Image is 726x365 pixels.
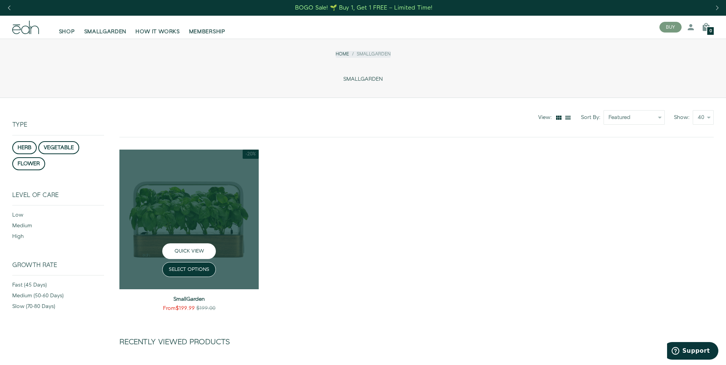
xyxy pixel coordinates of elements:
[135,28,179,36] span: HOW IT WORKS
[38,141,79,154] button: vegetable
[189,28,225,36] span: MEMBERSHIP
[119,338,692,347] h3: Recently Viewed Products
[131,19,184,36] a: HOW IT WORKS
[184,19,230,36] a: MEMBERSHIP
[12,211,104,222] div: low
[659,22,682,33] button: BUY
[84,28,127,36] span: SMALLGARDEN
[12,157,45,170] button: flower
[12,192,104,205] div: Level of Care
[12,233,104,243] div: high
[119,295,259,303] a: SmallGarden
[12,292,104,303] div: medium (50-60 days)
[12,303,104,313] div: slow (70-80 days)
[12,222,104,233] div: medium
[12,141,37,154] button: herb
[12,262,104,275] div: Growth Rate
[581,114,604,121] label: Sort By:
[336,51,391,57] nav: breadcrumbs
[176,305,195,312] span: $199.99
[195,305,215,312] div: $199.00
[349,51,391,57] li: SmallGarden
[710,29,712,33] span: 0
[343,76,383,83] span: SMALLGARDEN
[295,4,432,12] div: BOGO Sale! 🌱 Buy 1, Get 1 FREE – Limited Time!
[667,342,718,361] iframe: Opens a widget where you can find more information
[294,2,433,14] a: BOGO Sale! 🌱 Buy 1, Get 1 FREE – Limited Time!
[80,19,131,36] a: SMALLGARDEN
[162,262,216,277] a: SELECT OPTIONS
[54,19,80,36] a: SHOP
[162,243,216,259] button: QUICK VIEW
[538,114,555,121] div: View:
[674,114,693,121] label: Show:
[12,98,104,135] div: Type
[336,51,349,57] a: Home
[59,28,75,36] span: SHOP
[12,281,104,292] div: fast (45 days)
[163,305,195,312] div: From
